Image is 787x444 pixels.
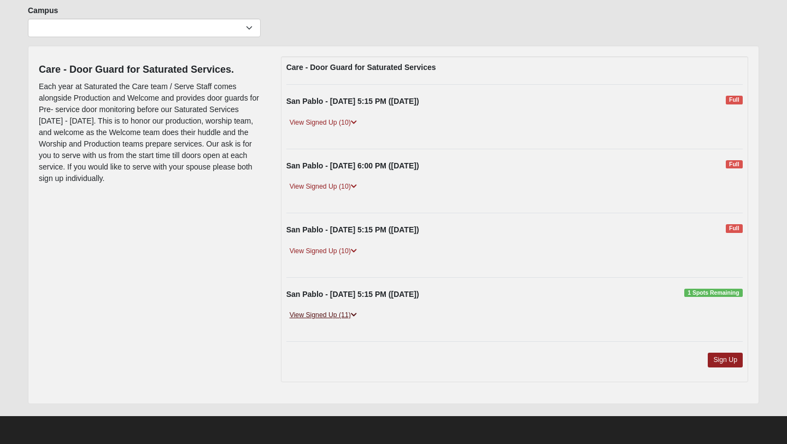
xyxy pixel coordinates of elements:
[28,5,58,16] label: Campus
[684,289,743,297] span: 1 Spots Remaining
[286,161,419,170] strong: San Pablo - [DATE] 6:00 PM ([DATE])
[286,181,360,192] a: View Signed Up (10)
[39,64,265,76] h4: Care - Door Guard for Saturated Services.
[286,117,360,128] a: View Signed Up (10)
[726,96,743,104] span: Full
[726,224,743,233] span: Full
[708,353,743,367] a: Sign Up
[286,97,419,106] strong: San Pablo - [DATE] 5:15 PM ([DATE])
[286,290,419,299] strong: San Pablo - [DATE] 5:15 PM ([DATE])
[286,246,360,257] a: View Signed Up (10)
[39,81,265,184] p: Each year at Saturated the Care team / Serve Staff comes alongside Production and Welcome and pro...
[726,160,743,169] span: Full
[286,309,360,321] a: View Signed Up (11)
[286,225,419,234] strong: San Pablo - [DATE] 5:15 PM ([DATE])
[286,63,436,72] strong: Care - Door Guard for Saturated Services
